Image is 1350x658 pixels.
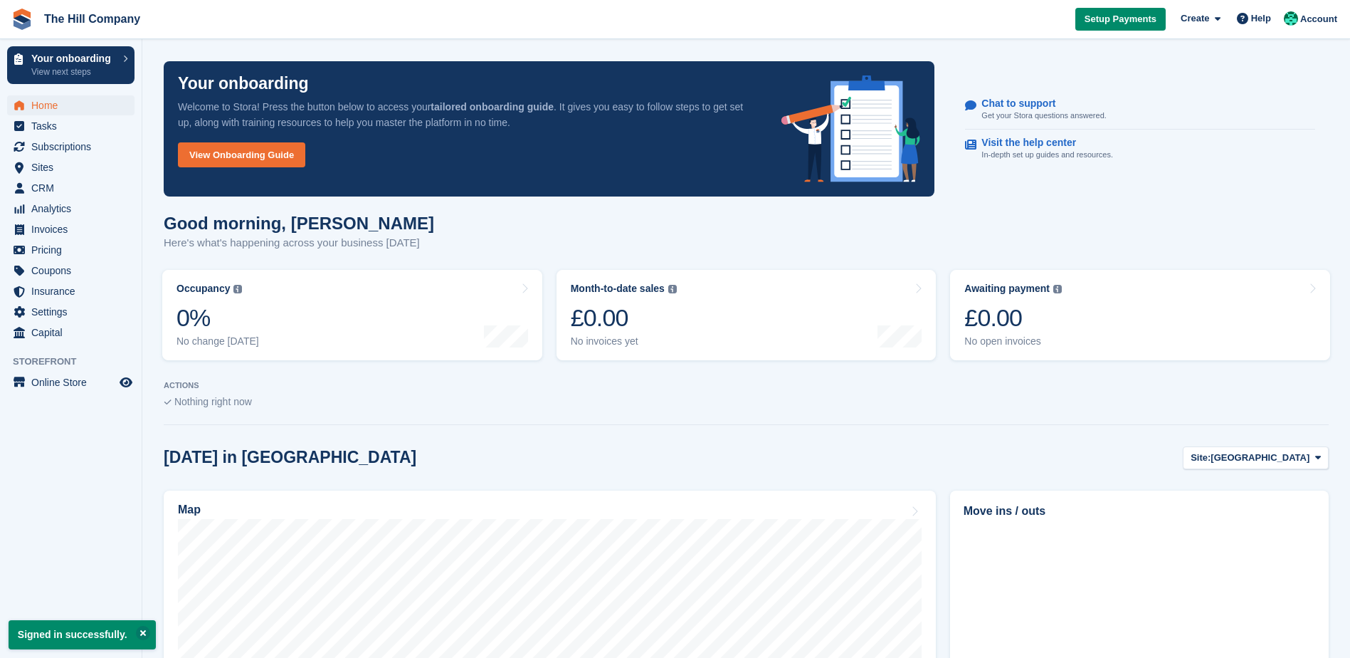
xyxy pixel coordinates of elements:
span: Subscriptions [31,137,117,157]
a: menu [7,137,135,157]
h2: Move ins / outs [964,503,1315,520]
a: Preview store [117,374,135,391]
a: The Hill Company [38,7,146,31]
p: Chat to support [981,98,1095,110]
p: Your onboarding [31,53,116,63]
a: Month-to-date sales £0.00 No invoices yet [557,270,937,360]
a: menu [7,178,135,198]
p: Get your Stora questions answered. [981,110,1106,122]
img: blank_slate_check_icon-ba018cac091ee9be17c0a81a6c232d5eb81de652e7a59be601be346b1b6ddf79.svg [164,399,172,405]
p: In-depth set up guides and resources. [981,149,1113,161]
p: Your onboarding [178,75,309,92]
span: Create [1181,11,1209,26]
div: 0% [176,303,259,333]
button: Site: [GEOGRAPHIC_DATA] [1183,446,1329,470]
span: Account [1300,12,1337,26]
a: menu [7,323,135,343]
img: icon-info-grey-7440780725fd019a000dd9b08b2336e03edf1995a4989e88bcd33f0948082b44.svg [1053,285,1062,293]
div: £0.00 [964,303,1062,333]
a: menu [7,95,135,115]
a: menu [7,116,135,136]
span: Pricing [31,240,117,260]
span: Help [1251,11,1271,26]
a: View Onboarding Guide [178,142,305,167]
span: Home [31,95,117,115]
a: menu [7,240,135,260]
span: Setup Payments [1085,12,1156,26]
a: menu [7,281,135,301]
p: Welcome to Stora! Press the button below to access your . It gives you easy to follow steps to ge... [178,99,759,130]
a: Visit the help center In-depth set up guides and resources. [965,130,1315,168]
span: Settings [31,302,117,322]
img: Bradley Hill [1284,11,1298,26]
a: menu [7,157,135,177]
span: Site: [1191,451,1211,465]
a: Occupancy 0% No change [DATE] [162,270,542,360]
div: No open invoices [964,335,1062,348]
p: Here's what's happening across your business [DATE] [164,235,434,251]
h2: [DATE] in [GEOGRAPHIC_DATA] [164,448,416,467]
p: ACTIONS [164,381,1329,390]
img: onboarding-info-6c161a55d2c0e0a8cae90662b2fe09162a5109e8cc188191df67fb4f79e88e88.svg [781,75,921,182]
span: Online Store [31,372,117,392]
span: Tasks [31,116,117,136]
span: Coupons [31,261,117,281]
p: Visit the help center [981,137,1102,149]
span: Nothing right now [174,396,252,407]
span: Invoices [31,219,117,239]
a: Chat to support Get your Stora questions answered. [965,90,1315,130]
div: No invoices yet [571,335,677,348]
a: Your onboarding View next steps [7,46,135,84]
a: menu [7,372,135,392]
a: menu [7,302,135,322]
h1: Good morning, [PERSON_NAME] [164,214,434,233]
span: CRM [31,178,117,198]
a: menu [7,199,135,219]
p: View next steps [31,66,116,78]
img: icon-info-grey-7440780725fd019a000dd9b08b2336e03edf1995a4989e88bcd33f0948082b44.svg [233,285,242,293]
strong: tailored onboarding guide [431,101,554,113]
span: Storefront [13,355,142,369]
a: Setup Payments [1075,8,1166,31]
span: Sites [31,157,117,177]
h2: Map [178,503,201,516]
a: menu [7,219,135,239]
a: Awaiting payment £0.00 No open invoices [950,270,1330,360]
span: Capital [31,323,117,343]
img: icon-info-grey-7440780725fd019a000dd9b08b2336e03edf1995a4989e88bcd33f0948082b44.svg [668,285,677,293]
div: Awaiting payment [964,283,1050,295]
div: Month-to-date sales [571,283,665,295]
div: £0.00 [571,303,677,333]
a: menu [7,261,135,281]
img: stora-icon-8386f47178a22dfd0bd8f6a31ec36ba5ce8667c1dd55bd0f319d3a0aa187defe.svg [11,9,33,30]
p: Signed in successfully. [9,620,156,649]
div: Occupancy [176,283,230,295]
span: Insurance [31,281,117,301]
span: Analytics [31,199,117,219]
span: [GEOGRAPHIC_DATA] [1211,451,1309,465]
div: No change [DATE] [176,335,259,348]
